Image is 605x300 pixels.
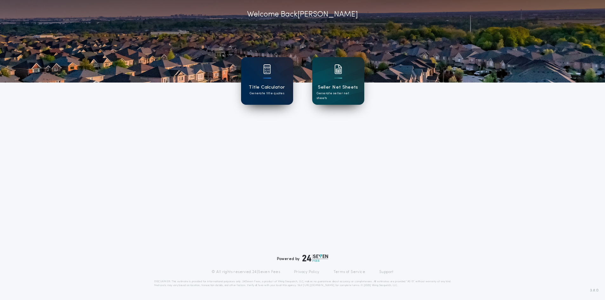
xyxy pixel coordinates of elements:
a: Support [379,270,393,275]
p: Generate title quotes [250,91,284,96]
a: card iconSeller Net SheetsGenerate seller net sheets [312,57,364,105]
p: DISCLAIMER: This estimate is provided for informational purposes only. 24|Seven Fees, a product o... [154,280,451,287]
a: card iconTitle CalculatorGenerate title quotes [241,57,293,105]
img: card icon [334,64,342,74]
img: card icon [263,64,271,74]
a: Terms of Service [333,270,365,275]
a: Privacy Policy [294,270,319,275]
span: 3.8.0 [590,288,599,293]
div: Powered by [277,254,328,262]
img: logo [302,254,328,262]
a: [URL][DOMAIN_NAME] [303,284,334,287]
p: Welcome Back [PERSON_NAME] [247,9,358,20]
p: © All rights reserved. 24|Seven Fees [212,270,280,275]
h1: Title Calculator [249,84,285,91]
p: Generate seller net sheets [317,91,360,101]
h1: Seller Net Sheets [318,84,358,91]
